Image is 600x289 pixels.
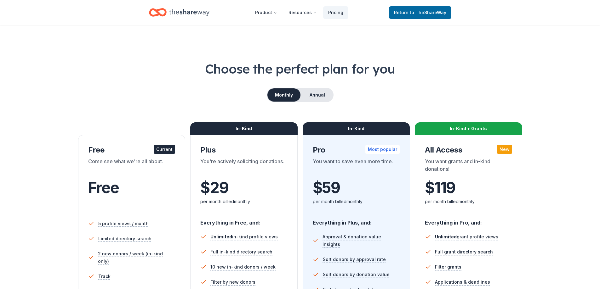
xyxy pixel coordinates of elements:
span: Sort donors by approval rate [323,256,386,263]
div: New [497,145,512,154]
span: Track [98,273,111,280]
span: Filter by new donors [210,278,255,286]
button: Annual [302,88,333,102]
div: You want grants and in-kind donations! [425,158,512,175]
div: Come see what we're all about. [88,158,175,175]
div: You want to save even more time. [313,158,400,175]
span: Applications & deadlines [435,278,490,286]
span: Unlimited [435,234,457,239]
div: Everything in Plus, and: [313,214,400,227]
div: Current [154,145,175,154]
span: 5 profile views / month [98,220,149,227]
div: In-Kind + Grants [415,122,522,135]
span: Filter grants [435,263,461,271]
div: You're actively soliciting donations. [200,158,288,175]
span: Limited directory search [98,235,151,242]
span: Full in-kind directory search [210,248,272,256]
button: Product [250,6,282,19]
div: Pro [313,145,400,155]
div: per month billed monthly [425,198,512,205]
div: Everything in Free, and: [200,214,288,227]
div: Plus [200,145,288,155]
span: $ 29 [200,179,228,197]
div: In-Kind [303,122,410,135]
span: $ 59 [313,179,340,197]
span: Full grant directory search [435,248,493,256]
a: Home [149,5,209,20]
span: 2 new donors / week (in-kind only) [98,250,175,265]
div: Everything in Pro, and: [425,214,512,227]
button: Monthly [267,88,300,102]
span: 10 new in-kind donors / week [210,263,276,271]
span: Sort donors by donation value [323,271,390,278]
a: Pricing [323,6,348,19]
span: $ 119 [425,179,455,197]
span: in-kind profile views [210,234,278,239]
div: In-Kind [190,122,298,135]
div: All Access [425,145,512,155]
nav: Main [250,5,348,20]
div: per month billed monthly [313,198,400,205]
div: per month billed monthly [200,198,288,205]
h1: Choose the perfect plan for you [25,60,575,78]
span: Free [88,178,119,197]
span: Approval & donation value insights [323,233,400,248]
button: Resources [283,6,322,19]
div: Most popular [365,145,400,154]
span: Return [394,9,446,16]
span: grant profile views [435,234,498,239]
div: Free [88,145,175,155]
span: to TheShareWay [410,10,446,15]
span: Unlimited [210,234,232,239]
a: Returnto TheShareWay [389,6,451,19]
